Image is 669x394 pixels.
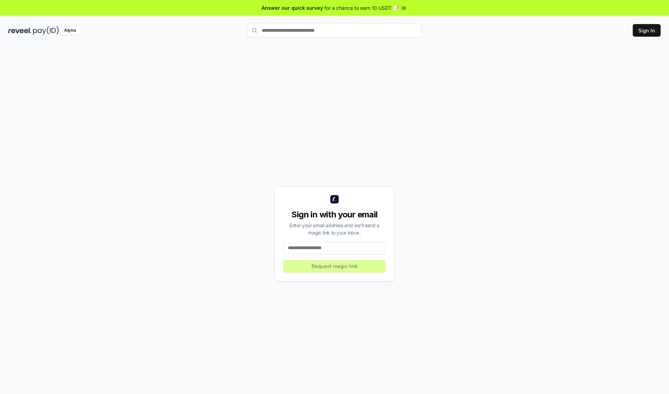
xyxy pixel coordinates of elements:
img: reveel_dark [8,26,32,35]
div: Enter your email address and we’ll send a magic link to your inbox. [283,222,386,236]
span: Answer our quick survey [262,4,323,12]
img: logo_small [330,195,339,203]
div: Sign in with your email [283,209,386,220]
img: pay_id [33,26,59,35]
button: Sign In [633,24,661,37]
div: Alpha [60,26,80,35]
span: for a chance to earn 10 USDT 📝 [324,4,399,12]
